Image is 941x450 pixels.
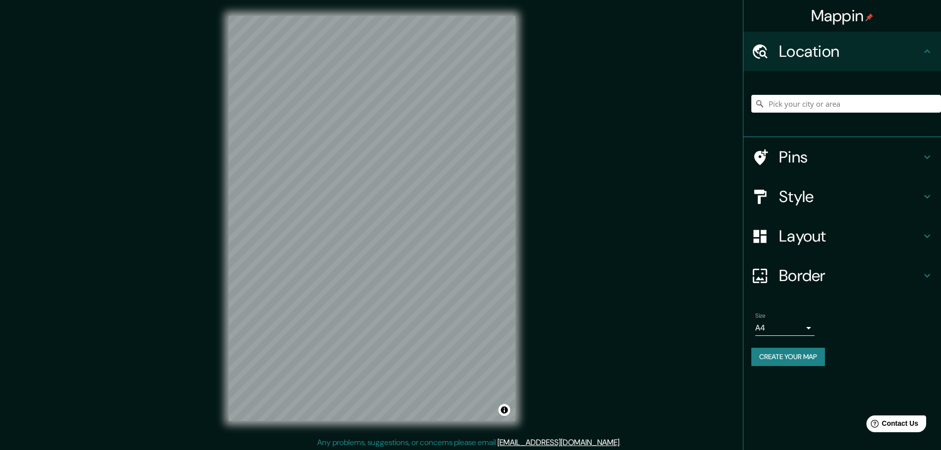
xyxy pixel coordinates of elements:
[779,147,921,167] h4: Pins
[755,320,815,336] div: A4
[779,266,921,286] h4: Border
[779,226,921,246] h4: Layout
[751,95,941,113] input: Pick your city or area
[811,6,874,26] h4: Mappin
[743,216,941,256] div: Layout
[743,256,941,295] div: Border
[622,437,624,449] div: .
[743,177,941,216] div: Style
[853,411,930,439] iframe: Help widget launcher
[497,437,619,448] a: [EMAIL_ADDRESS][DOMAIN_NAME]
[743,137,941,177] div: Pins
[498,404,510,416] button: Toggle attribution
[779,187,921,206] h4: Style
[779,41,921,61] h4: Location
[755,312,766,320] label: Size
[621,437,622,449] div: .
[743,32,941,71] div: Location
[751,348,825,366] button: Create your map
[317,437,621,449] p: Any problems, suggestions, or concerns please email .
[865,13,873,21] img: pin-icon.png
[229,16,515,421] canvas: Map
